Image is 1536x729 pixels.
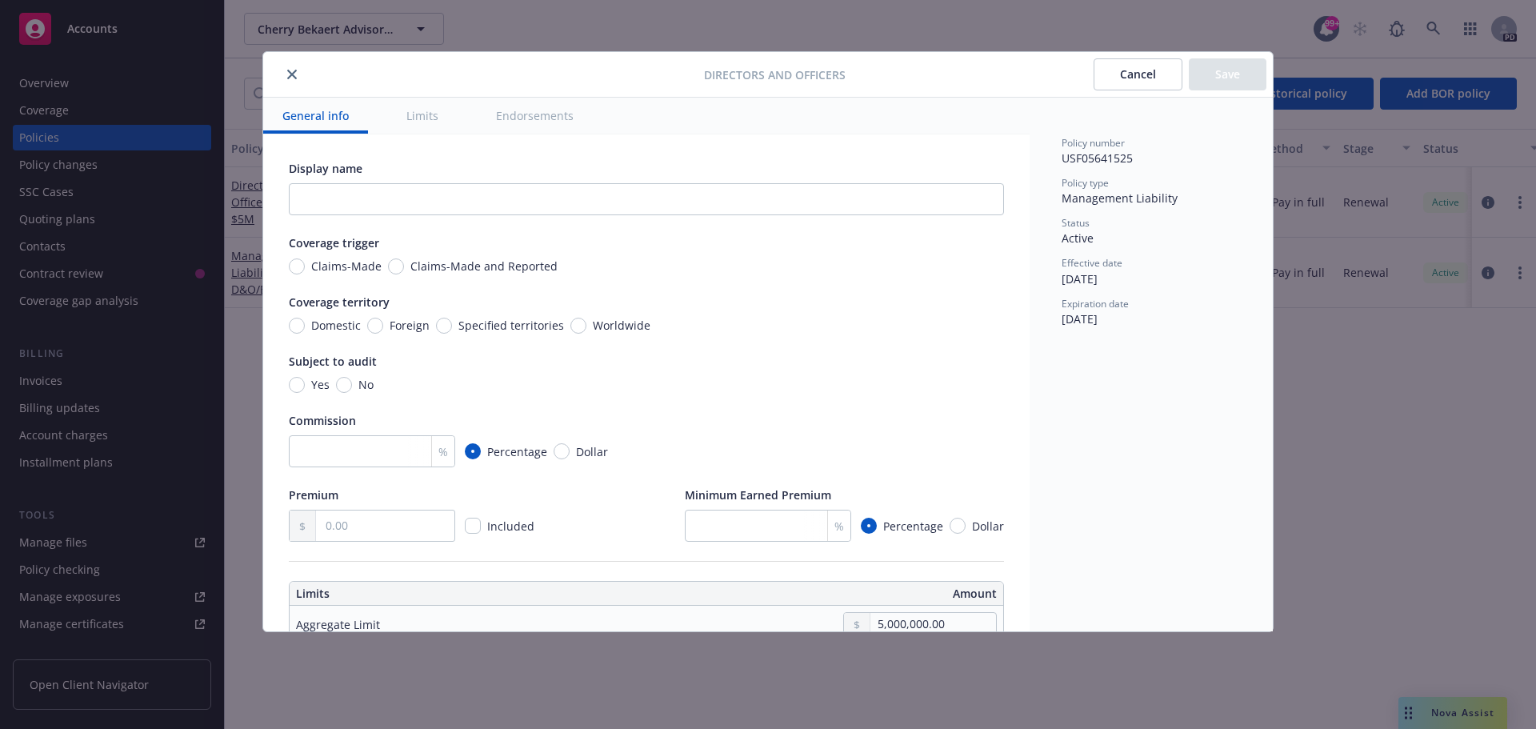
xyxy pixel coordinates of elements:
[704,66,846,83] span: Directors and Officers
[336,377,352,393] input: No
[311,376,330,393] span: Yes
[290,582,575,606] th: Limits
[477,98,593,134] button: Endorsements
[458,317,564,334] span: Specified territories
[487,519,534,534] span: Included
[1062,271,1098,286] span: [DATE]
[1062,136,1125,150] span: Policy number
[950,518,966,534] input: Dollar
[367,318,383,334] input: Foreign
[1094,58,1182,90] button: Cancel
[289,487,338,503] span: Premium
[311,317,361,334] span: Domestic
[861,518,877,534] input: Percentage
[289,161,362,176] span: Display name
[289,235,379,250] span: Coverage trigger
[289,318,305,334] input: Domestic
[554,443,570,459] input: Dollar
[289,294,390,310] span: Coverage territory
[1062,311,1098,326] span: [DATE]
[654,582,1003,606] th: Amount
[870,613,996,635] input: 0.00
[436,318,452,334] input: Specified territories
[289,258,305,274] input: Claims-Made
[1062,256,1122,270] span: Effective date
[834,518,844,535] span: %
[263,98,368,134] button: General info
[1062,230,1094,246] span: Active
[296,616,380,633] div: Aggregate Limit
[972,518,1004,535] span: Dollar
[465,443,481,459] input: Percentage
[576,443,608,460] span: Dollar
[289,377,305,393] input: Yes
[1062,176,1109,190] span: Policy type
[387,98,458,134] button: Limits
[438,443,448,460] span: %
[1062,297,1129,310] span: Expiration date
[358,376,374,393] span: No
[316,511,454,541] input: 0.00
[1062,216,1090,230] span: Status
[883,518,943,535] span: Percentage
[593,317,650,334] span: Worldwide
[1062,190,1178,206] span: Management Liability
[570,318,586,334] input: Worldwide
[410,258,558,274] span: Claims-Made and Reported
[685,487,831,503] span: Minimum Earned Premium
[289,413,356,428] span: Commission
[390,317,430,334] span: Foreign
[388,258,404,274] input: Claims-Made and Reported
[289,354,377,369] span: Subject to audit
[282,65,302,84] button: close
[1062,150,1133,166] span: USF05641525
[487,443,547,460] span: Percentage
[311,258,382,274] span: Claims-Made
